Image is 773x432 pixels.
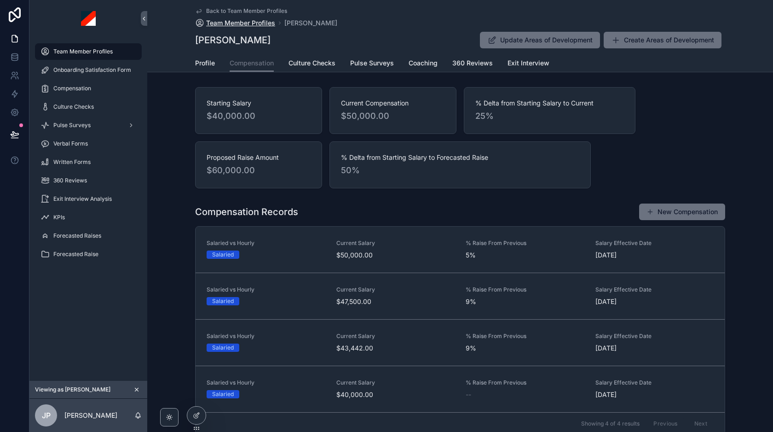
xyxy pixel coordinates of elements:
[336,379,455,386] span: Current Salary
[466,390,471,399] span: --
[336,390,455,399] span: $40,000.00
[35,135,142,152] a: Verbal Forms
[207,164,311,177] span: $60,000.00
[288,58,335,68] span: Culture Checks
[475,99,624,108] span: % Delta from Starting Salary to Current
[206,7,287,15] span: Back to Team Member Profiles
[35,191,142,207] a: Exit Interview Analysis
[595,286,714,293] span: Salary Effective Date
[341,153,579,162] span: % Delta from Starting Salary to Forecasted Raise
[475,110,624,123] span: 25%
[207,286,325,293] span: Salaried vs Hourly
[288,55,335,73] a: Culture Checks
[195,55,215,73] a: Profile
[207,379,325,386] span: Salaried vs Hourly
[35,99,142,115] a: Culture Checks
[53,85,91,92] span: Compensation
[595,297,714,306] span: [DATE]
[466,297,584,306] span: 9%
[466,344,584,353] span: 9%
[466,379,584,386] span: % Raise From Previous
[195,18,275,28] a: Team Member Profiles
[35,172,142,189] a: 360 Reviews
[35,228,142,244] a: Forecasted Raises
[212,344,234,352] div: Salaried
[81,11,96,26] img: App logo
[409,55,438,73] a: Coaching
[53,48,113,55] span: Team Member Profiles
[53,66,131,74] span: Onboarding Satisfaction Form
[508,55,549,73] a: Exit Interview
[230,58,274,68] span: Compensation
[53,195,112,203] span: Exit Interview Analysis
[336,344,455,353] span: $43,442.00
[206,18,275,28] span: Team Member Profiles
[207,153,311,162] span: Proposed Raise Amount
[207,99,311,108] span: Starting Salary
[604,32,721,48] button: Create Areas of Development
[409,58,438,68] span: Coaching
[64,411,117,420] p: [PERSON_NAME]
[53,177,87,184] span: 360 Reviews
[195,58,215,68] span: Profile
[595,251,714,260] span: [DATE]
[595,390,714,399] span: [DATE]
[195,205,298,218] h1: Compensation Records
[35,117,142,134] a: Pulse Surveys
[466,333,584,340] span: % Raise From Previous
[53,214,65,221] span: KPIs
[207,239,325,247] span: Salaried vs Hourly
[466,251,584,260] span: 5%
[212,297,234,305] div: Salaried
[341,110,445,123] span: $50,000.00
[207,110,311,123] span: $40,000.00
[35,80,142,97] a: Compensation
[53,103,94,111] span: Culture Checks
[466,286,584,293] span: % Raise From Previous
[42,410,51,421] span: JP
[53,158,91,166] span: Written Forms
[581,420,640,427] span: Showing 4 of 4 results
[480,32,600,48] button: Update Areas of Development
[452,55,493,73] a: 360 Reviews
[336,333,455,340] span: Current Salary
[53,232,101,239] span: Forecasted Raises
[195,7,287,15] a: Back to Team Member Profiles
[466,239,584,247] span: % Raise From Previous
[196,319,725,366] a: Salaried vs HourlySalariedCurrent Salary$43,442.00% Raise From Previous9%Salary Effective Date[DATE]
[35,43,142,60] a: Team Member Profiles
[35,154,142,170] a: Written Forms
[452,58,493,68] span: 360 Reviews
[29,37,147,274] div: scrollable content
[341,99,445,108] span: Current Compensation
[196,366,725,412] a: Salaried vs HourlySalariedCurrent Salary$40,000.00% Raise From Previous--Salary Effective Date[DATE]
[284,18,337,28] a: [PERSON_NAME]
[595,239,714,247] span: Salary Effective Date
[595,333,714,340] span: Salary Effective Date
[53,122,91,129] span: Pulse Surveys
[35,386,110,393] span: Viewing as [PERSON_NAME]
[595,344,714,353] span: [DATE]
[196,273,725,319] a: Salaried vs HourlySalariedCurrent Salary$47,500.00% Raise From Previous9%Salary Effective Date[DATE]
[195,34,271,47] h1: [PERSON_NAME]
[35,62,142,78] a: Onboarding Satisfaction Form
[35,209,142,226] a: KPIs
[53,251,98,258] span: Forecasted Raise
[196,227,725,273] a: Salaried vs HourlySalariedCurrent Salary$50,000.00% Raise From Previous5%Salary Effective Date[DATE]
[350,58,394,68] span: Pulse Surveys
[230,55,274,72] a: Compensation
[639,204,725,220] button: New Compensation
[212,251,234,259] div: Salaried
[207,333,325,340] span: Salaried vs Hourly
[35,246,142,263] a: Forecasted Raise
[341,164,579,177] span: 50%
[212,390,234,398] div: Salaried
[624,35,714,45] span: Create Areas of Development
[500,35,593,45] span: Update Areas of Development
[508,58,549,68] span: Exit Interview
[595,379,714,386] span: Salary Effective Date
[350,55,394,73] a: Pulse Surveys
[336,286,455,293] span: Current Salary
